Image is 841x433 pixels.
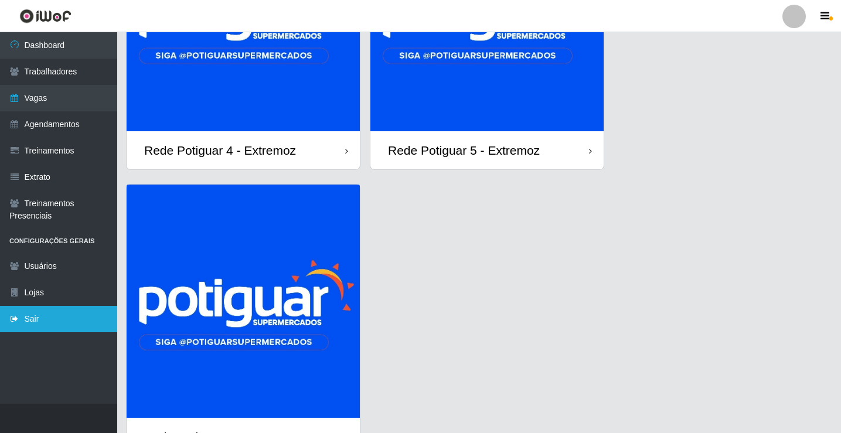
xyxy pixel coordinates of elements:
div: Rede Potiguar 5 - Extremoz [388,143,540,158]
img: CoreUI Logo [19,9,71,23]
img: cardImg [127,185,360,418]
div: Rede Potiguar 4 - Extremoz [144,143,296,158]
